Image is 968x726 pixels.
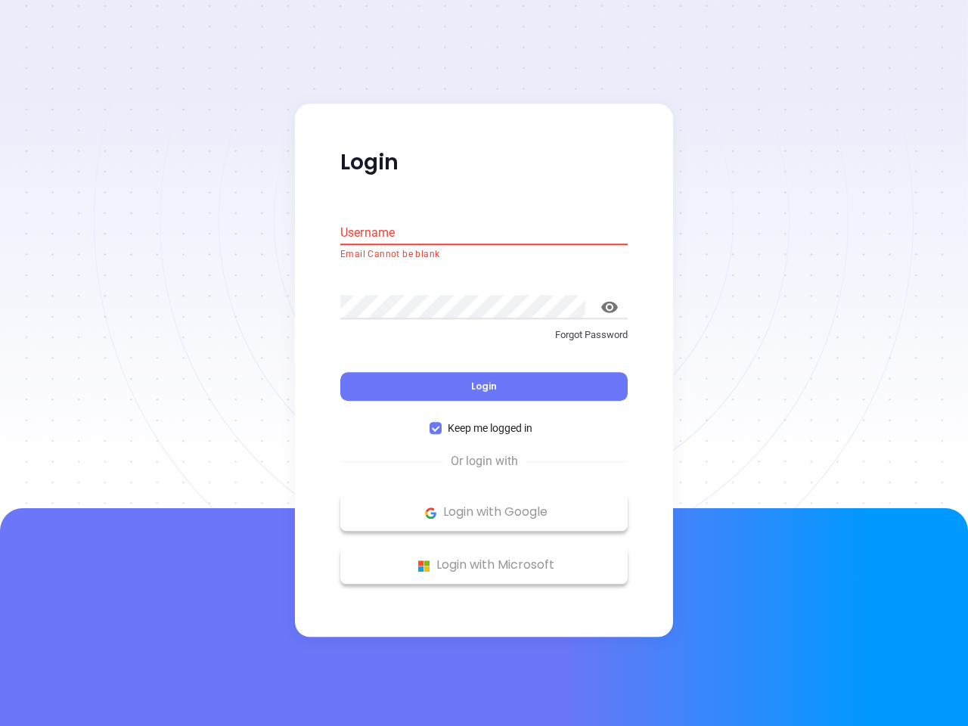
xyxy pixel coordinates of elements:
p: Email Cannot be blank [340,247,628,262]
button: Login [340,373,628,402]
button: Microsoft Logo Login with Microsoft [340,547,628,585]
span: Login [471,380,497,393]
img: Google Logo [421,504,440,523]
p: Forgot Password [340,327,628,343]
button: toggle password visibility [591,289,628,325]
span: Or login with [443,453,526,471]
a: Forgot Password [340,327,628,355]
img: Microsoft Logo [414,557,433,576]
p: Login with Google [348,501,620,524]
p: Login with Microsoft [348,554,620,577]
span: Keep me logged in [442,420,538,437]
button: Google Logo Login with Google [340,494,628,532]
p: Login [340,149,628,176]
